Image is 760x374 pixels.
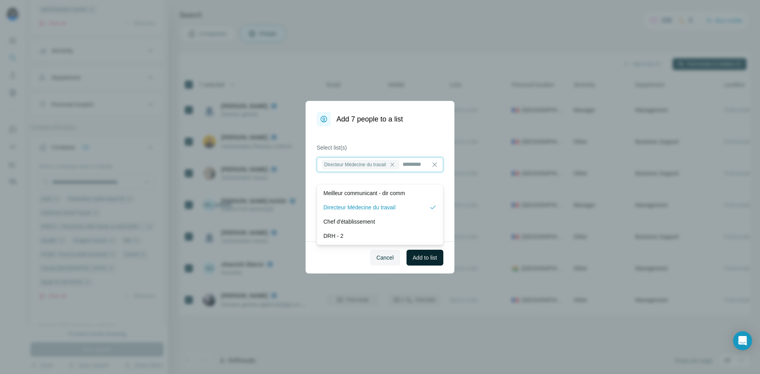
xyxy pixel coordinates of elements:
[323,232,344,240] p: DRH - 2
[323,189,405,197] p: Meilleur communicant - dir comm
[413,254,437,262] span: Add to list
[407,250,443,266] button: Add to list
[376,254,394,262] span: Cancel
[336,114,403,125] h1: Add 7 people to a list
[317,144,443,152] label: Select list(s)
[323,203,395,211] p: Directeur Médecine du travail
[733,331,752,350] div: Open Intercom Messenger
[322,160,399,169] div: Directeur Médecine du travail
[323,218,375,226] p: Chef d'établissement
[370,250,400,266] button: Cancel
